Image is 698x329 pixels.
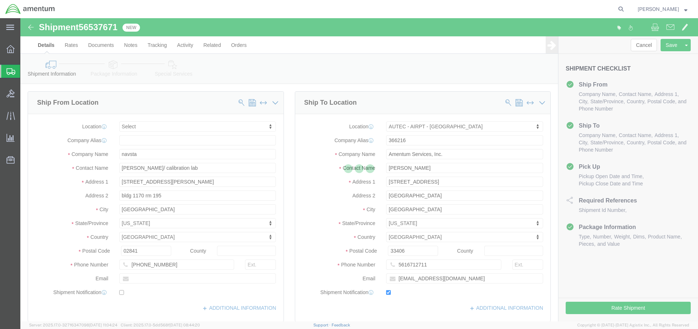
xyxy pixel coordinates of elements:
[89,323,117,327] span: [DATE] 11:04:24
[169,323,200,327] span: [DATE] 08:44:20
[121,323,200,327] span: Client: 2025.17.0-5dd568f
[313,323,332,327] a: Support
[638,5,679,13] span: Ahmed Warraiat
[577,322,689,328] span: Copyright © [DATE]-[DATE] Agistix Inc., All Rights Reserved
[332,323,350,327] a: Feedback
[5,4,55,15] img: logo
[637,5,688,13] button: [PERSON_NAME]
[29,323,117,327] span: Server: 2025.17.0-327f6347098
